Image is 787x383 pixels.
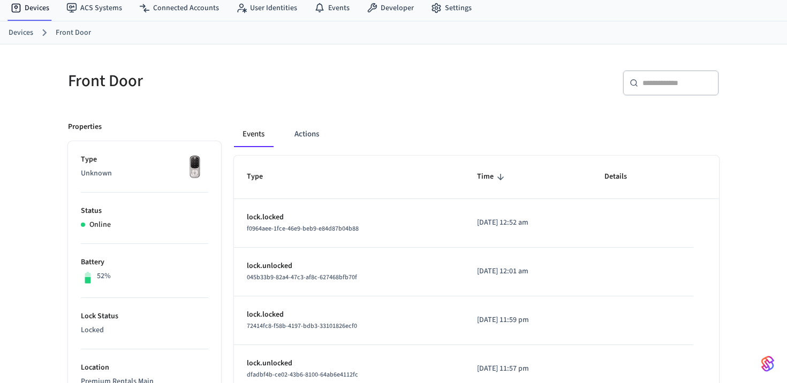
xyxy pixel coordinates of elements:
a: Front Door [56,27,91,39]
p: lock.locked [247,309,451,320]
p: [DATE] 11:59 pm [477,315,579,326]
p: Online [89,219,111,231]
button: Actions [286,121,328,147]
p: [DATE] 12:52 am [477,217,579,228]
h5: Front Door [68,70,387,92]
p: [DATE] 11:57 pm [477,363,579,374]
p: Type [81,154,208,165]
span: 72414fc8-f58b-4197-bdb3-33101826ecf0 [247,321,357,331]
a: Devices [9,27,33,39]
p: Battery [81,257,208,268]
p: Locked [81,325,208,336]
p: Location [81,362,208,373]
span: Time [477,168,508,185]
span: Type [247,168,277,185]
p: Properties [68,121,102,133]
div: ant example [234,121,719,147]
p: Lock Status [81,311,208,322]
button: Events [234,121,273,147]
span: Details [604,168,641,185]
p: lock.unlocked [247,358,451,369]
p: lock.unlocked [247,261,451,272]
span: dfadbf4b-ce02-43b6-8100-64ab6e4112fc [247,370,358,379]
p: Unknown [81,168,208,179]
img: SeamLogoGradient.69752ec5.svg [761,355,774,372]
p: 52% [97,271,111,282]
p: lock.locked [247,212,451,223]
span: f0964aee-1fce-46e9-beb9-e84d87b04b88 [247,224,359,233]
p: Status [81,205,208,217]
img: Yale Assure Touchscreen Wifi Smart Lock, Satin Nickel, Front [181,154,208,181]
span: 045b33b9-82a4-47c3-af8c-627468bfb70f [247,273,357,282]
p: [DATE] 12:01 am [477,266,579,277]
